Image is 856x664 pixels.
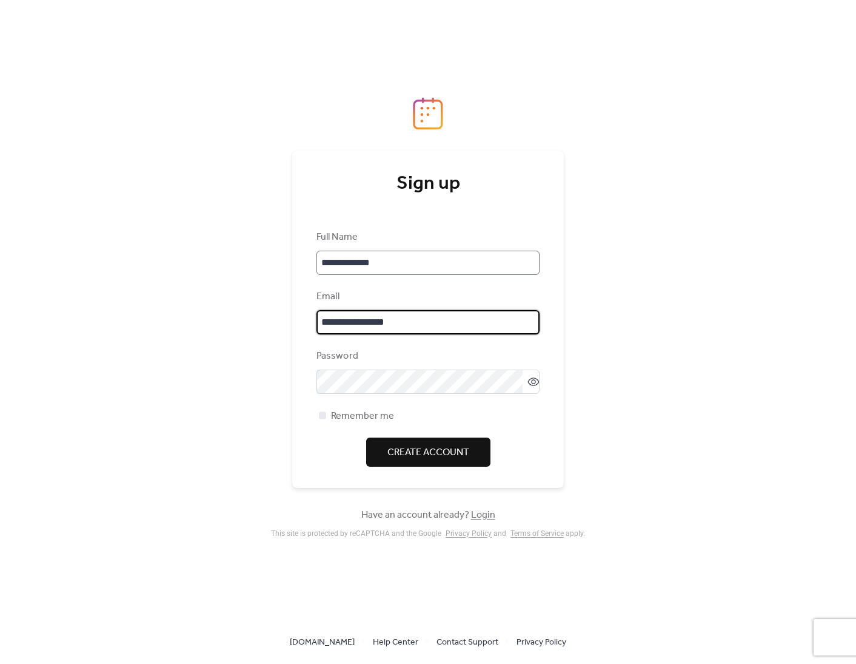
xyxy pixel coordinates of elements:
[366,438,490,467] button: Create Account
[290,634,355,649] a: [DOMAIN_NAME]
[373,634,418,649] a: Help Center
[316,349,537,364] div: Password
[271,529,585,538] div: This site is protected by reCAPTCHA and the Google and apply .
[373,635,418,650] span: Help Center
[517,635,566,650] span: Privacy Policy
[387,445,469,460] span: Create Account
[517,634,566,649] a: Privacy Policy
[361,508,495,523] span: Have an account already?
[290,635,355,650] span: [DOMAIN_NAME]
[413,97,443,130] img: logo
[446,529,492,538] a: Privacy Policy
[436,634,498,649] a: Contact Support
[316,290,537,304] div: Email
[316,172,540,196] div: Sign up
[510,529,564,538] a: Terms of Service
[436,635,498,650] span: Contact Support
[316,230,537,245] div: Full Name
[331,409,394,424] span: Remember me
[471,506,495,524] a: Login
